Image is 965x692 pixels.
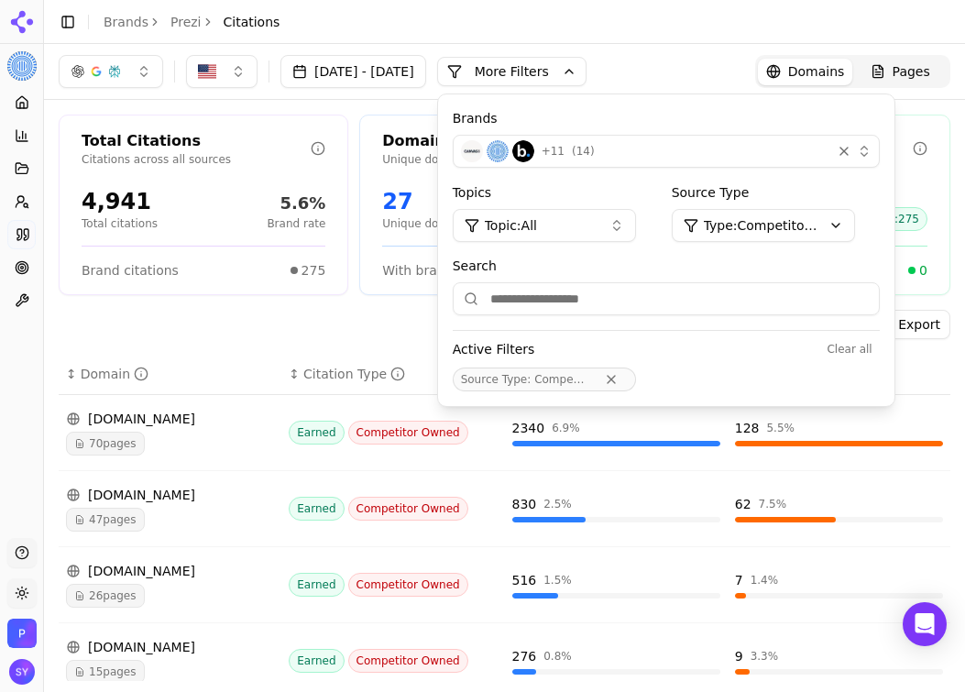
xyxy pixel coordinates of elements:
button: [DATE] - [DATE] [280,55,426,88]
nav: breadcrumb [104,13,280,31]
p: Citations across all sources [82,152,311,167]
div: 276 [512,647,537,665]
span: Earned [289,649,344,673]
div: Domain Coverage [382,130,611,152]
p: Unique domains citing content [382,152,611,167]
span: Source Type : [461,373,532,386]
span: Active Filters [453,340,535,358]
span: Competitor Owned [348,573,468,597]
p: Unique domains [382,216,471,231]
img: Stephanie Yu [9,659,35,685]
span: ( 14 ) [572,144,595,159]
th: domain [59,354,281,395]
p: Total citations [82,216,158,231]
img: Prezi [7,51,37,81]
button: Clear all [819,338,879,360]
span: 47 pages [66,508,145,532]
label: Brands [453,109,880,127]
img: Prezi [7,619,37,648]
span: Pages [893,62,930,81]
span: 0 [919,261,927,280]
button: More Filters [437,57,587,86]
a: Brands [104,15,148,29]
div: 2340 [512,419,545,437]
span: 70 pages [66,432,145,456]
div: Total Citations [82,130,311,152]
div: 62 [735,495,751,513]
img: US [198,62,216,81]
img: Beautiful.ai [512,140,534,162]
button: Open user button [9,659,35,685]
span: Brand citations [82,261,179,280]
button: Export [866,310,950,339]
div: 1.4 % [751,573,779,588]
div: [DOMAIN_NAME] [66,562,274,580]
label: Search [453,257,880,275]
button: Current brand: Prezi [7,51,37,81]
span: Type: Competitor Owned [704,216,821,235]
span: Competitor Owned [348,497,468,521]
div: 0.8 % [543,649,572,664]
div: Domain [81,365,148,383]
span: + 11 [542,144,565,159]
span: 15 pages [66,660,145,684]
div: Citation Type [303,365,405,383]
div: 5.5 % [766,421,795,435]
div: 6.9 % [552,421,580,435]
label: Topics [453,183,661,202]
span: Earned [289,421,344,445]
div: 128 [735,419,760,437]
span: With brand mentions [382,261,517,280]
button: Open organization switcher [7,619,37,648]
div: 2.5 % [543,497,572,511]
div: 830 [512,495,537,513]
div: 7.5 % [759,497,787,511]
span: Domains [788,62,845,81]
span: 26 pages [66,584,145,608]
div: 516 [512,571,537,589]
div: [DOMAIN_NAME] [66,486,274,504]
div: 27 [382,187,471,216]
div: ↕Domain [66,365,274,383]
button: Type:Competitor Owned [672,209,855,242]
div: 7 [735,571,743,589]
a: Prezi [170,13,202,31]
p: Brand rate [267,216,325,231]
span: Competitor_owned [534,373,638,386]
span: Earned [289,497,344,521]
div: ↕Citation Type [289,365,497,383]
div: [DOMAIN_NAME] [66,410,274,428]
span: Topic: All [485,216,537,235]
img: Prezi [487,140,509,162]
div: 4,941 [82,187,158,216]
th: citationTypes [281,354,504,395]
span: Competitor Owned [348,649,468,673]
span: Citations [224,13,280,31]
span: Earned [289,573,344,597]
div: 3.3 % [751,649,779,664]
div: 9 [735,647,743,665]
div: 1.5 % [543,573,572,588]
button: Remove Source Type filter [595,372,628,387]
img: Canva [461,140,483,162]
span: 275 [302,261,326,280]
div: [DOMAIN_NAME] [66,638,274,656]
span: Competitor Owned [348,421,468,445]
label: Source Type [672,183,880,202]
div: Open Intercom Messenger [903,602,947,646]
div: 5.6% [267,191,325,216]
